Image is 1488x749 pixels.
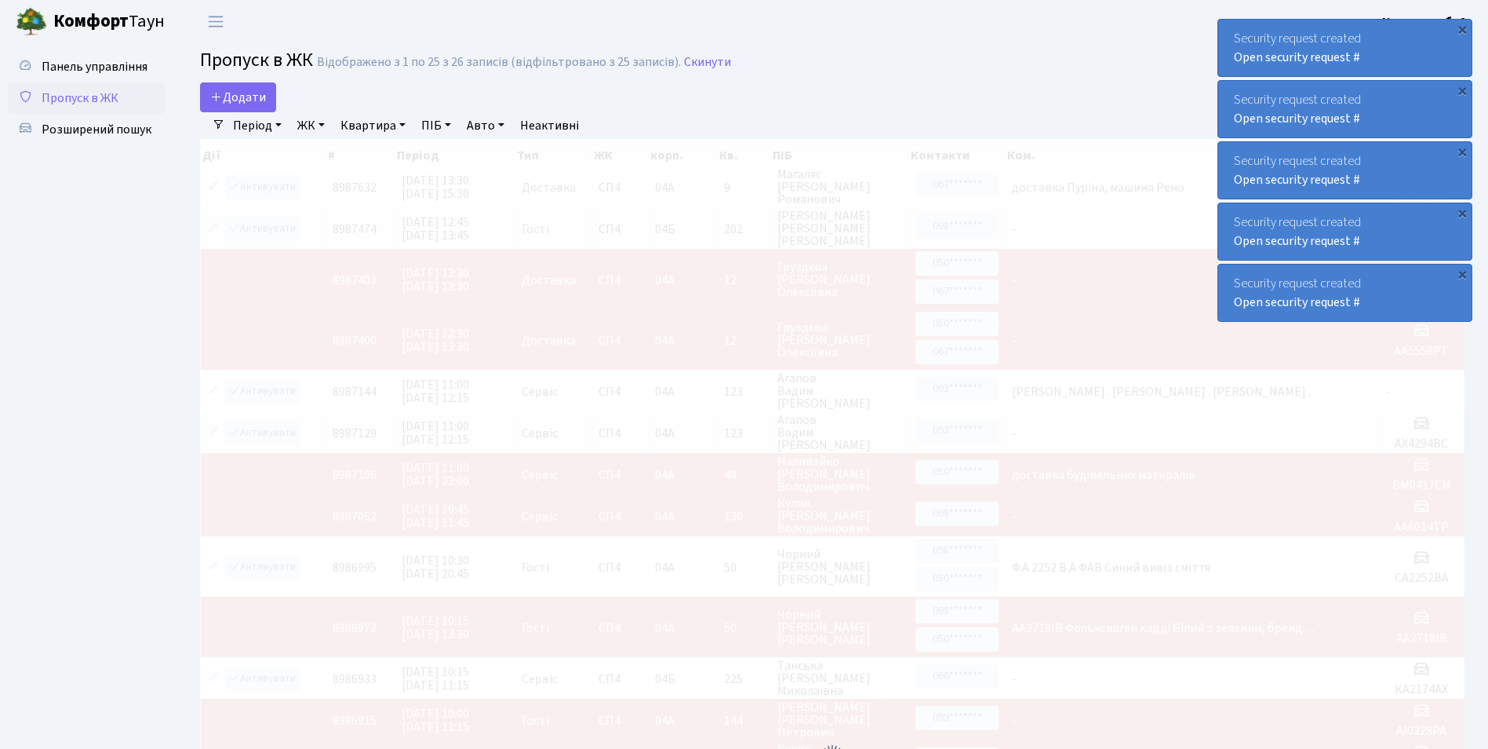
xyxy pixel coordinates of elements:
img: logo.png [16,6,47,38]
span: Пропуск в ЖК [42,90,118,107]
div: Security request created [1218,203,1472,260]
a: Додати [200,82,276,112]
div: × [1454,144,1470,159]
a: Open security request # [1234,49,1360,66]
a: Період [227,112,288,139]
span: Розширений пошук [42,121,151,138]
span: Таун [53,9,165,35]
a: Open security request # [1234,232,1360,250]
a: Авто [460,112,511,139]
a: Скинути [684,55,731,70]
button: Переключити навігацію [196,9,235,35]
a: Неактивні [514,112,585,139]
a: Розширений пошук [8,114,165,145]
span: Пропуск в ЖК [200,46,313,74]
a: Пропуск в ЖК [8,82,165,114]
a: Open security request # [1234,171,1360,188]
span: Панель управління [42,58,147,75]
b: Комфорт [53,9,129,34]
a: Консьєрж б. 4. [1382,13,1469,31]
a: Квартира [334,112,412,139]
a: Open security request # [1234,110,1360,127]
a: ЖК [291,112,331,139]
div: Security request created [1218,142,1472,199]
div: Security request created [1218,81,1472,137]
div: × [1454,266,1470,282]
div: × [1454,82,1470,98]
div: Відображено з 1 по 25 з 26 записів (відфільтровано з 25 записів). [317,55,681,70]
span: Додати [210,89,266,106]
div: × [1454,205,1470,221]
div: Security request created [1218,20,1472,76]
div: Security request created [1218,265,1472,321]
a: ПІБ [415,112,457,139]
a: Open security request # [1234,294,1360,311]
a: Панель управління [8,51,165,82]
div: × [1454,21,1470,37]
